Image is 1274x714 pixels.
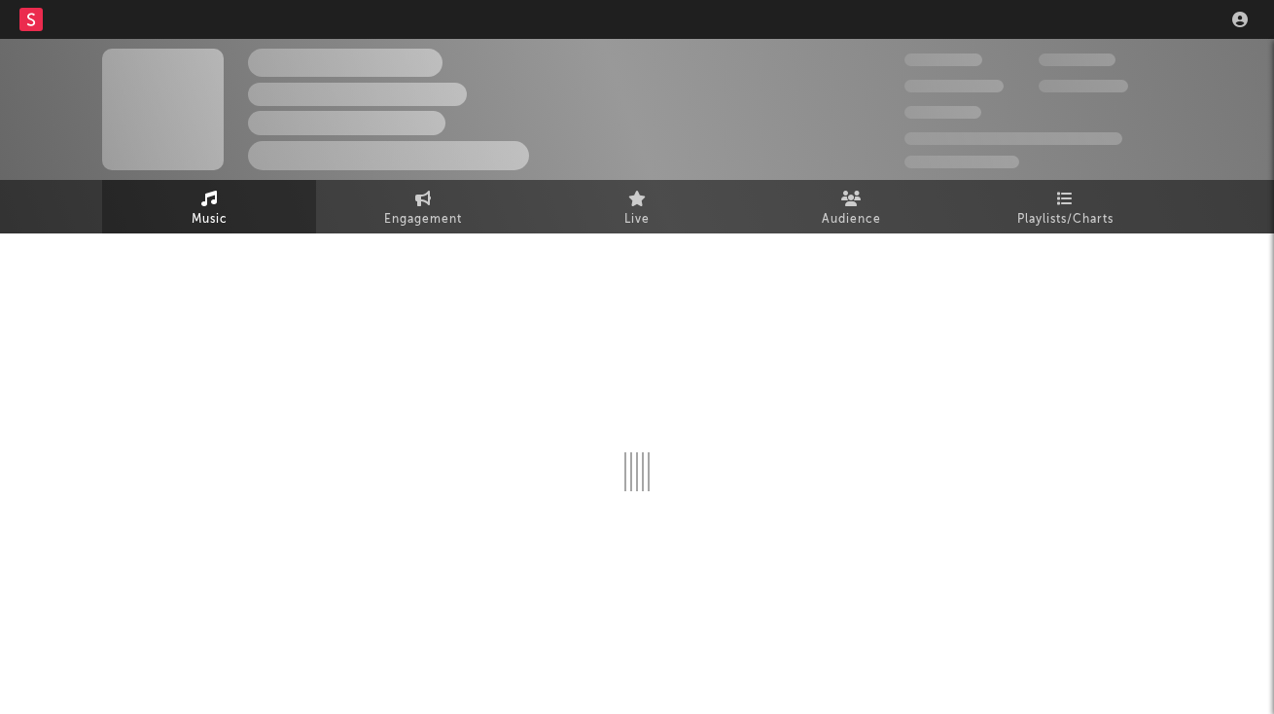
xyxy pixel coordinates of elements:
[822,208,881,232] span: Audience
[904,132,1122,145] span: 50,000,000 Monthly Listeners
[1017,208,1114,232] span: Playlists/Charts
[316,180,530,233] a: Engagement
[192,208,228,232] span: Music
[102,180,316,233] a: Music
[958,180,1172,233] a: Playlists/Charts
[904,80,1004,92] span: 50,000,000
[1039,54,1115,66] span: 100,000
[904,106,981,119] span: 100,000
[530,180,744,233] a: Live
[744,180,958,233] a: Audience
[904,54,982,66] span: 300,000
[384,208,462,232] span: Engagement
[904,156,1019,168] span: Jump Score: 85.0
[624,208,650,232] span: Live
[1039,80,1128,92] span: 1,000,000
